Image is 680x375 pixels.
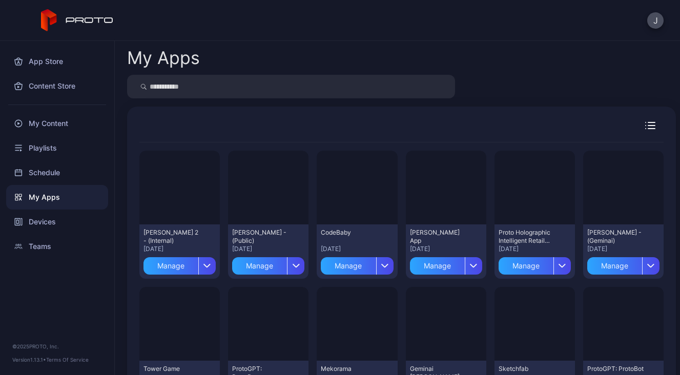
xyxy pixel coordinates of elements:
[587,228,644,245] div: Raffi K - (Geminai)
[647,12,664,29] button: J
[321,257,376,275] div: Manage
[6,234,108,259] a: Teams
[499,257,553,275] div: Manage
[6,160,108,185] a: Schedule
[410,228,466,245] div: David Selfie App
[587,253,660,275] button: Manage
[499,245,571,253] div: [DATE]
[321,253,393,275] button: Manage
[232,245,304,253] div: [DATE]
[143,245,216,253] div: [DATE]
[321,245,393,253] div: [DATE]
[143,257,198,275] div: Manage
[410,245,482,253] div: [DATE]
[499,365,555,373] div: Sketchfab
[143,365,200,373] div: Tower Game
[499,253,571,275] button: Manage
[46,357,89,363] a: Terms Of Service
[127,49,200,67] div: My Apps
[321,365,377,373] div: Mekorama
[6,136,108,160] a: Playlists
[232,257,287,275] div: Manage
[6,210,108,234] a: Devices
[12,342,102,350] div: © 2025 PROTO, Inc.
[232,253,304,275] button: Manage
[410,253,482,275] button: Manage
[6,49,108,74] a: App Store
[232,228,289,245] div: David N Persona - (Public)
[143,253,216,275] button: Manage
[587,257,642,275] div: Manage
[587,245,660,253] div: [DATE]
[321,228,377,237] div: CodeBaby
[12,357,46,363] span: Version 1.13.1 •
[6,74,108,98] a: Content Store
[587,365,644,373] div: ProtoGPT: ProtoBot
[143,228,200,245] div: Howie Mandel 2 - (Internal)
[410,257,465,275] div: Manage
[499,228,555,245] div: Proto Holographic Intelligent Retail Kiosk (HIRK)
[6,185,108,210] a: My Apps
[6,111,108,136] a: My Content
